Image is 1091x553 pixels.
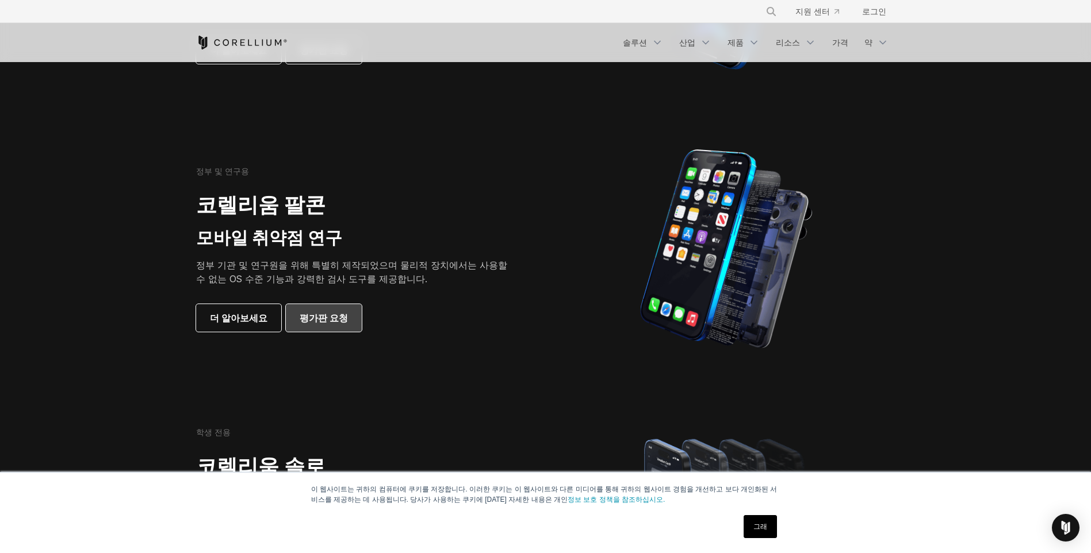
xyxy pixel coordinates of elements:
[853,1,895,22] a: 로그인
[196,166,249,176] h6: 정부 및 연구용
[196,304,281,332] a: 더 알아보세요
[286,304,362,332] a: 평가판 요청
[776,37,800,48] font: 리소스
[196,192,518,218] h2: 코렐리움 팔콘
[640,148,813,350] img: iPhone 모델은 물리적 장치를 구축하는 데 사용되는 메커니즘으로 분리되었습니다.
[210,311,267,325] span: 더 알아보세요
[196,36,288,49] a: 코렐리움 홈
[679,37,695,48] font: 산업
[1052,514,1079,542] div: 인터콤 메신저 열기
[761,1,782,22] button: 검색
[300,311,348,325] span: 평가판 요청
[311,484,780,505] p: 이 웹사이트는 귀하의 컴퓨터에 쿠키를 저장합니다. 이러한 쿠키는 이 웹사이트와 다른 미디어를 통해 귀하의 웹사이트 경험을 개선하고 보다 개인화된 서비스를 제공하는 데 사용됩니...
[744,515,777,538] a: 그래
[752,1,895,22] div: 탐색 메뉴
[825,32,855,53] a: 가격
[616,32,895,53] div: 탐색 메뉴
[728,37,744,48] font: 제품
[864,37,872,48] font: 약
[623,37,647,48] font: 솔루션
[568,496,665,504] a: 정보 보호 정책을 참조하십시오.
[196,454,518,479] h2: 코렐리움 솔로
[795,6,830,17] font: 지원 센터
[196,258,518,286] p: 정부 기관 및 연구원을 위해 특별히 제작되었으며 물리적 장치에서는 사용할 수 없는 OS 수준 기능과 강력한 검사 도구를 제공합니다.
[196,427,231,437] h6: 학생 전용
[196,227,518,249] h3: 모바일 취약점 연구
